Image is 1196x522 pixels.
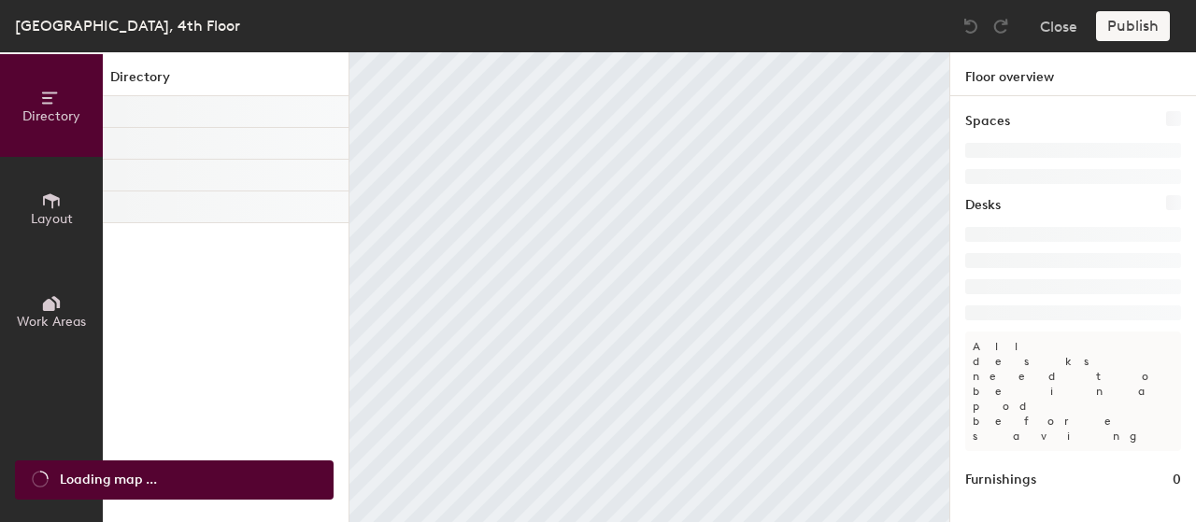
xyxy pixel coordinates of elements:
[950,52,1196,96] h1: Floor overview
[965,332,1181,451] p: All desks need to be in a pod before saving
[31,211,73,227] span: Layout
[349,52,949,522] canvas: Map
[103,67,349,96] h1: Directory
[17,314,86,330] span: Work Areas
[22,108,80,124] span: Directory
[965,111,1010,132] h1: Spaces
[961,17,980,35] img: Undo
[1173,470,1181,490] h1: 0
[965,195,1001,216] h1: Desks
[991,17,1010,35] img: Redo
[1040,11,1077,41] button: Close
[965,470,1036,490] h1: Furnishings
[60,470,157,490] span: Loading map ...
[15,14,240,37] div: [GEOGRAPHIC_DATA], 4th Floor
